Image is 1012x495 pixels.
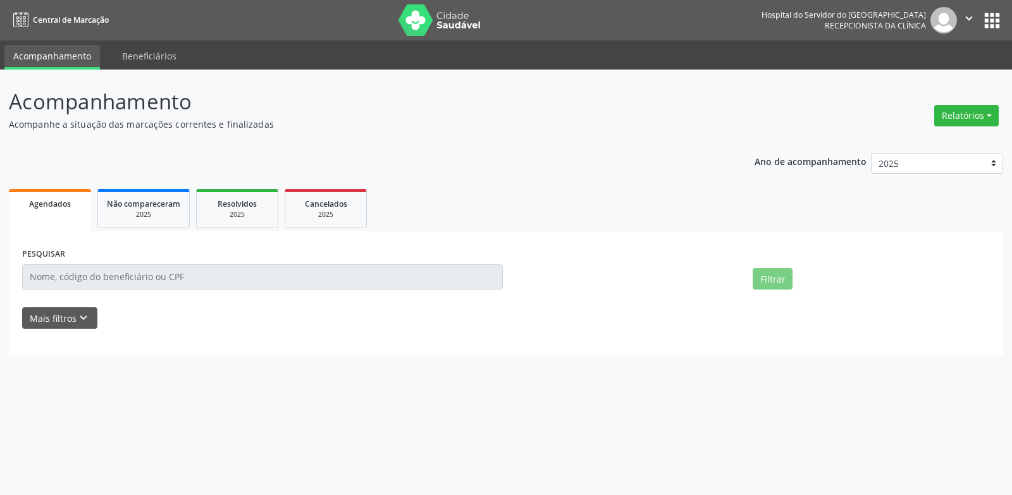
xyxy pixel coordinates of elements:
span: Central de Marcação [33,15,109,25]
div: 2025 [206,210,269,219]
span: Cancelados [305,199,347,209]
div: Hospital do Servidor do [GEOGRAPHIC_DATA] [762,9,926,20]
span: Resolvidos [218,199,257,209]
span: Recepcionista da clínica [825,20,926,31]
button: apps [981,9,1003,32]
p: Ano de acompanhamento [755,153,867,169]
label: PESQUISAR [22,245,65,264]
button: Mais filtroskeyboard_arrow_down [22,307,97,329]
span: Agendados [29,199,71,209]
button:  [957,7,981,34]
i: keyboard_arrow_down [77,311,90,325]
a: Acompanhamento [4,45,100,70]
div: 2025 [107,210,180,219]
img: img [930,7,957,34]
a: Beneficiários [113,45,185,67]
span: Não compareceram [107,199,180,209]
input: Nome, código do beneficiário ou CPF [22,264,503,290]
i:  [962,11,976,25]
a: Central de Marcação [9,9,109,30]
div: 2025 [294,210,357,219]
p: Acompanhe a situação das marcações correntes e finalizadas [9,118,705,131]
p: Acompanhamento [9,86,705,118]
button: Relatórios [934,105,999,126]
button: Filtrar [753,268,793,290]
